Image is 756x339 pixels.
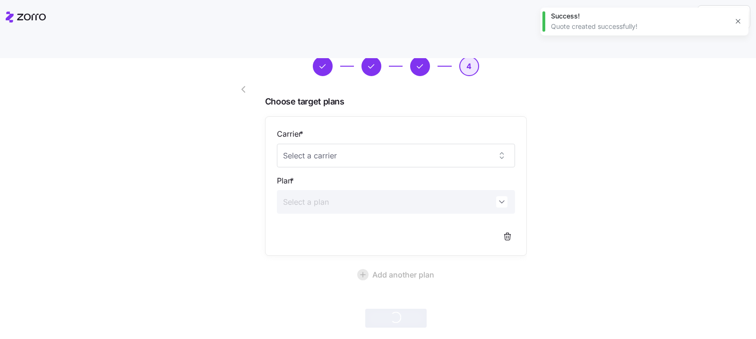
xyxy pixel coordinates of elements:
span: Add another plan [372,269,434,280]
svg: add icon [357,269,369,280]
label: Plan [277,175,296,187]
input: Select a plan [277,190,515,214]
button: 4 [459,56,479,76]
div: Quote created successfully! [551,22,728,31]
div: Success! [551,11,728,21]
span: Choose target plans [265,95,527,109]
button: Add another plan [265,263,527,286]
input: Select a carrier [277,144,515,167]
label: Carrier [277,128,305,140]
